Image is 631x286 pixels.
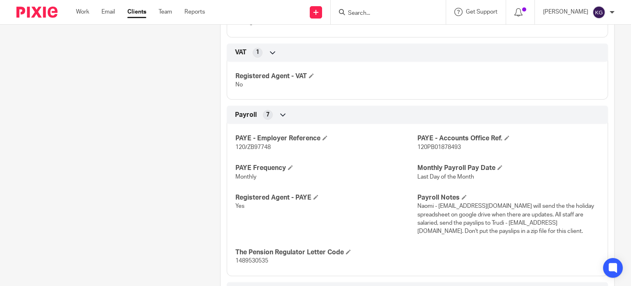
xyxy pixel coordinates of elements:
[235,164,417,172] h4: PAYE Frequency
[417,193,599,202] h4: Payroll Notes
[235,174,256,180] span: Monthly
[266,111,269,119] span: 7
[592,6,606,19] img: svg%3E
[184,8,205,16] a: Reports
[347,10,421,17] input: Search
[256,48,259,56] span: 1
[417,203,594,234] span: Naomi - [EMAIL_ADDRESS][DOMAIN_NAME] will send the the holiday spreadsheet on google drive when t...
[417,144,461,150] span: 120PB01878493
[466,9,497,15] span: Get Support
[235,193,417,202] h4: Registered Agent - PAYE
[235,248,417,257] h4: The Pension Regulator Letter Code
[235,203,244,209] span: Yes
[235,258,268,264] span: 1489530535
[235,82,243,88] span: No
[417,164,599,172] h4: Monthly Payroll Pay Date
[101,8,115,16] a: Email
[159,8,172,16] a: Team
[417,174,474,180] span: Last Day of the Month
[417,134,599,143] h4: PAYE - Accounts Office Ref.
[127,8,146,16] a: Clients
[235,134,417,143] h4: PAYE - Employer Reference
[235,72,417,81] h4: Registered Agent - VAT
[235,111,257,119] span: Payroll
[235,144,271,150] span: 120/ZB97748
[76,8,89,16] a: Work
[543,8,588,16] p: [PERSON_NAME]
[16,7,58,18] img: Pixie
[235,48,246,57] span: VAT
